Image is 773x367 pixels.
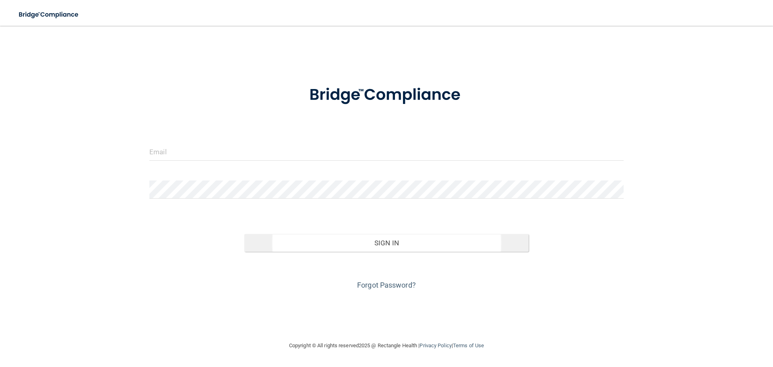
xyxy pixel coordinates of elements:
[244,234,529,252] button: Sign In
[420,342,451,348] a: Privacy Policy
[149,143,624,161] input: Email
[12,6,86,23] img: bridge_compliance_login_screen.278c3ca4.svg
[357,281,416,289] a: Forgot Password?
[293,74,480,116] img: bridge_compliance_login_screen.278c3ca4.svg
[453,342,484,348] a: Terms of Use
[240,333,533,359] div: Copyright © All rights reserved 2025 @ Rectangle Health | |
